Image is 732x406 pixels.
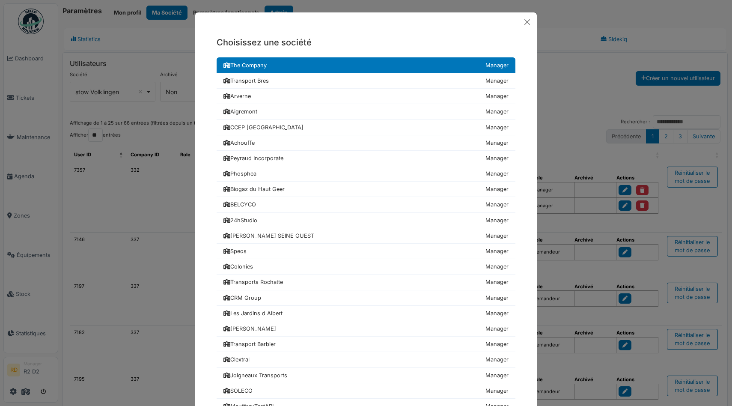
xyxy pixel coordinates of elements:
div: Peyraud Incorporate [223,154,283,162]
a: Les Jardins d Albert Manager [217,306,515,321]
a: Transport Barbier Manager [217,337,515,352]
div: Manager [485,263,509,271]
div: Transport Barbier [223,340,276,348]
h5: Choisissez une société [217,36,515,49]
div: Transports Rochatte [223,278,283,286]
a: Biogaz du Haut Geer Manager [217,182,515,197]
div: Manager [485,185,509,193]
div: CCEP [GEOGRAPHIC_DATA] [223,123,304,131]
div: Biogaz du Haut Geer [223,185,285,193]
div: Manager [485,123,509,131]
div: Clextral [223,355,250,364]
div: SOLECO [223,387,253,395]
div: Transport Bres [223,77,269,85]
div: Speos [223,247,247,255]
a: The Company Manager [217,57,515,73]
a: Speos Manager [217,244,515,259]
div: Manager [485,325,509,333]
a: CRM Group Manager [217,290,515,306]
div: Achouffe [223,139,255,147]
a: Arverne Manager [217,89,515,104]
a: [PERSON_NAME] SEINE OUEST Manager [217,228,515,244]
a: Transport Bres Manager [217,73,515,89]
div: Manager [485,61,509,69]
a: 24hStudio Manager [217,213,515,228]
div: Aigremont [223,107,257,116]
div: Phosphea [223,170,256,178]
div: Colonies [223,263,253,271]
a: Peyraud Incorporate Manager [217,151,515,166]
div: Manager [485,355,509,364]
a: Achouffe Manager [217,135,515,151]
div: Manager [485,247,509,255]
div: Manager [485,278,509,286]
div: Manager [485,340,509,348]
div: The Company [223,61,267,69]
div: Manager [485,154,509,162]
div: 24hStudio [223,216,257,224]
div: [PERSON_NAME] [223,325,276,333]
div: Manager [485,294,509,302]
a: SOLECO Manager [217,383,515,399]
div: Manager [485,216,509,224]
a: Transports Rochatte Manager [217,275,515,290]
a: CCEP [GEOGRAPHIC_DATA] Manager [217,120,515,135]
div: Manager [485,387,509,395]
div: [PERSON_NAME] SEINE OUEST [223,232,314,240]
div: Manager [485,170,509,178]
div: Les Jardins d Albert [223,309,283,317]
a: BELCYCO Manager [217,197,515,212]
div: Manager [485,309,509,317]
a: Aigremont Manager [217,104,515,119]
div: Joigneaux Transports [223,371,287,379]
div: CRM Group [223,294,261,302]
button: Close [521,16,533,28]
a: Joigneaux Transports Manager [217,368,515,383]
div: Manager [485,371,509,379]
a: Clextral Manager [217,352,515,367]
a: Phosphea Manager [217,166,515,182]
div: Manager [485,200,509,209]
div: BELCYCO [223,200,256,209]
div: Arverne [223,92,251,100]
div: Manager [485,92,509,100]
a: Colonies Manager [217,259,515,275]
div: Manager [485,232,509,240]
div: Manager [485,77,509,85]
div: Manager [485,139,509,147]
a: [PERSON_NAME] Manager [217,321,515,337]
div: Manager [485,107,509,116]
